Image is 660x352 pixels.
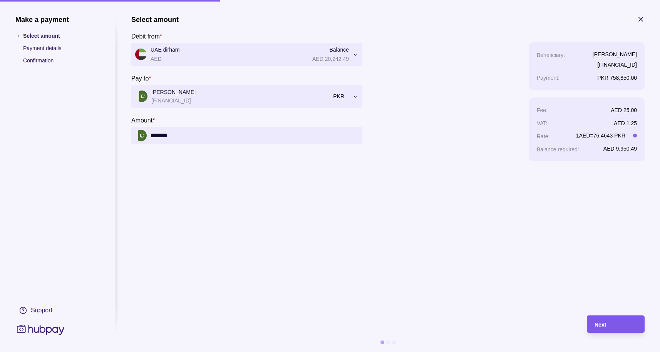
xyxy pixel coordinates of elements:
[131,75,149,82] p: Pay to
[31,306,52,315] div: Support
[131,15,179,24] h1: Select amount
[131,32,162,41] label: Debit from
[136,91,147,102] img: pk
[537,107,548,113] p: Fee :
[15,302,100,318] a: Support
[131,116,155,125] label: Amount
[131,117,152,124] p: Amount
[135,130,147,141] img: pk
[603,146,637,152] p: AED 9,950.49
[611,107,637,113] p: AED 25.00
[151,88,329,96] p: [PERSON_NAME]
[23,56,100,65] p: Confirmation
[151,127,358,144] input: amount
[23,32,100,40] p: Select amount
[537,146,579,153] p: Balance required :
[537,75,559,81] p: Payment :
[131,74,151,83] label: Pay to
[597,75,637,81] p: PKR 758,850.00
[593,50,637,59] p: [PERSON_NAME]
[131,33,160,40] p: Debit from
[537,52,565,58] p: Beneficiary :
[23,44,100,52] p: Payment details
[614,120,637,126] p: AED 1.25
[537,120,548,126] p: VAT :
[537,133,549,139] p: Rate :
[595,322,606,328] span: Next
[587,315,645,333] button: Next
[15,15,100,24] h1: Make a payment
[576,131,625,140] p: 1 AED = 76.4643 PKR
[593,60,637,69] p: [FINANCIAL_ID]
